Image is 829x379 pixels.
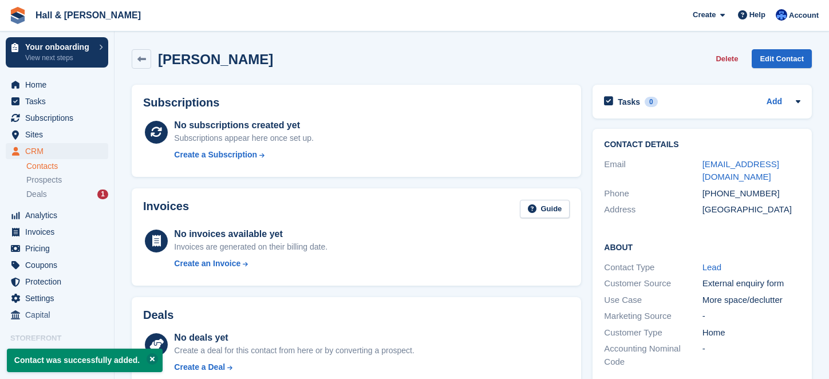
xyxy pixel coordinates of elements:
[752,49,812,68] a: Edit Contact
[6,110,108,126] a: menu
[25,290,94,306] span: Settings
[174,258,240,270] div: Create an Invoice
[6,93,108,109] a: menu
[6,207,108,223] a: menu
[174,345,414,357] div: Create a deal for this contact from here or by converting a prospect.
[174,119,314,132] div: No subscriptions created yet
[6,127,108,143] a: menu
[604,187,702,200] div: Phone
[749,9,765,21] span: Help
[604,158,702,184] div: Email
[604,294,702,307] div: Use Case
[702,294,800,307] div: More space/declutter
[26,161,108,172] a: Contacts
[604,203,702,216] div: Address
[26,188,108,200] a: Deals 1
[776,9,787,21] img: Claire Banham
[143,200,189,219] h2: Invoices
[6,240,108,256] a: menu
[604,342,702,368] div: Accounting Nominal Code
[158,52,273,67] h2: [PERSON_NAME]
[6,290,108,306] a: menu
[702,203,800,216] div: [GEOGRAPHIC_DATA]
[702,342,800,368] div: -
[26,189,47,200] span: Deals
[604,140,800,149] h2: Contact Details
[6,143,108,159] a: menu
[174,241,327,253] div: Invoices are generated on their billing date.
[174,132,314,144] div: Subscriptions appear here once set up.
[702,262,721,272] a: Lead
[693,9,716,21] span: Create
[25,53,93,63] p: View next steps
[97,189,108,199] div: 1
[26,175,62,185] span: Prospects
[604,326,702,339] div: Customer Type
[604,310,702,323] div: Marketing Source
[174,149,314,161] a: Create a Subscription
[10,333,114,344] span: Storefront
[25,257,94,273] span: Coupons
[25,207,94,223] span: Analytics
[702,326,800,339] div: Home
[702,310,800,323] div: -
[767,96,782,109] a: Add
[6,77,108,93] a: menu
[25,43,93,51] p: Your onboarding
[143,309,173,322] h2: Deals
[143,96,570,109] h2: Subscriptions
[645,97,658,107] div: 0
[25,143,94,159] span: CRM
[6,307,108,323] a: menu
[25,224,94,240] span: Invoices
[25,110,94,126] span: Subscriptions
[6,224,108,240] a: menu
[604,277,702,290] div: Customer Source
[618,97,640,107] h2: Tasks
[174,331,414,345] div: No deals yet
[174,361,414,373] a: Create a Deal
[25,274,94,290] span: Protection
[6,37,108,68] a: Your onboarding View next steps
[25,240,94,256] span: Pricing
[25,307,94,323] span: Capital
[702,159,779,182] a: [EMAIL_ADDRESS][DOMAIN_NAME]
[789,10,819,21] span: Account
[174,258,327,270] a: Create an Invoice
[6,257,108,273] a: menu
[702,187,800,200] div: [PHONE_NUMBER]
[6,274,108,290] a: menu
[174,361,225,373] div: Create a Deal
[9,7,26,24] img: stora-icon-8386f47178a22dfd0bd8f6a31ec36ba5ce8667c1dd55bd0f319d3a0aa187defe.svg
[711,49,743,68] button: Delete
[31,6,145,25] a: Hall & [PERSON_NAME]
[25,77,94,93] span: Home
[26,174,108,186] a: Prospects
[702,277,800,290] div: External enquiry form
[174,227,327,241] div: No invoices available yet
[25,127,94,143] span: Sites
[7,349,163,372] p: Contact was successfully added.
[174,149,257,161] div: Create a Subscription
[520,200,570,219] a: Guide
[25,93,94,109] span: Tasks
[604,261,702,274] div: Contact Type
[604,241,800,252] h2: About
